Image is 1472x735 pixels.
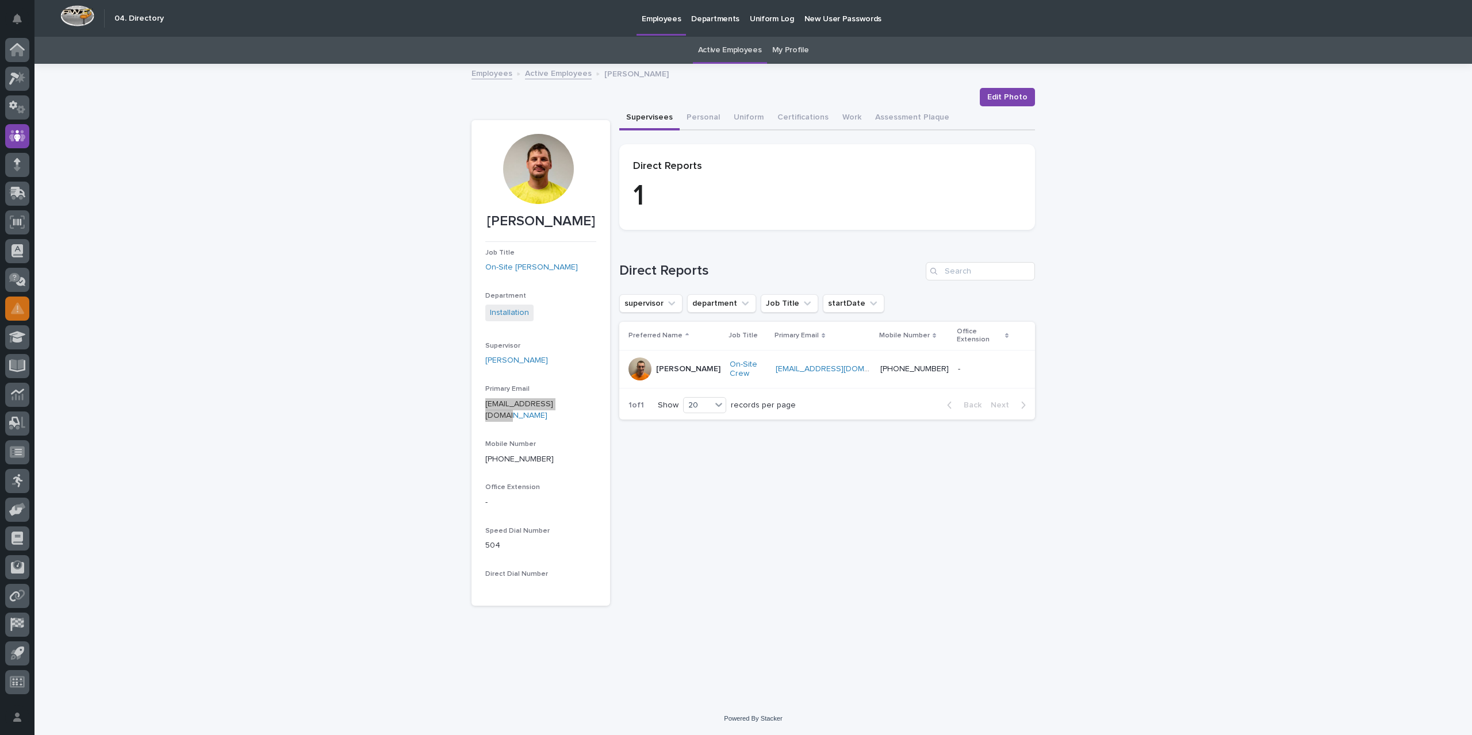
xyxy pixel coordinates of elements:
[868,106,956,130] button: Assessment Plaque
[485,386,530,392] span: Primary Email
[775,329,819,342] p: Primary Email
[926,262,1035,280] input: Search
[731,401,796,410] p: records per page
[879,329,930,342] p: Mobile Number
[485,497,596,509] p: -
[485,540,596,552] p: 504
[5,7,29,31] button: Notifications
[823,294,884,313] button: startDate
[776,365,906,373] a: [EMAIL_ADDRESS][DOMAIN_NAME]
[485,293,526,299] span: Department
[938,400,986,410] button: Back
[619,350,1035,388] tr: [PERSON_NAME]On-Site Crew [EMAIL_ADDRESS][DOMAIN_NAME] [PHONE_NUMBER]--
[485,261,578,274] a: On-Site [PERSON_NAME]
[727,106,770,130] button: Uniform
[490,307,529,319] a: Installation
[485,455,554,463] a: [PHONE_NUMBER]
[604,67,669,79] p: [PERSON_NAME]
[60,5,94,26] img: Workspace Logo
[485,400,553,420] a: [EMAIL_ADDRESS][DOMAIN_NAME]
[485,441,536,448] span: Mobile Number
[14,14,29,32] div: Notifications
[987,91,1028,103] span: Edit Photo
[485,484,540,491] span: Office Extension
[772,37,809,64] a: My Profile
[770,106,835,130] button: Certifications
[628,329,683,342] p: Preferred Name
[835,106,868,130] button: Work
[619,391,653,420] p: 1 of 1
[724,715,782,722] a: Powered By Stacker
[114,14,164,24] h2: 04. Directory
[986,400,1035,410] button: Next
[485,343,520,349] span: Supervisor
[658,401,678,410] p: Show
[687,294,756,313] button: department
[680,106,727,130] button: Personal
[471,66,512,79] a: Employees
[656,364,720,374] p: [PERSON_NAME]
[880,365,949,373] a: [PHONE_NUMBER]
[730,360,766,379] a: On-Site Crew
[485,355,548,367] a: [PERSON_NAME]
[619,106,680,130] button: Supervisees
[485,249,515,256] span: Job Title
[957,325,1002,347] p: Office Extension
[729,329,758,342] p: Job Title
[525,66,592,79] a: Active Employees
[980,88,1035,106] button: Edit Photo
[991,401,1016,409] span: Next
[698,37,762,64] a: Active Employees
[619,294,683,313] button: supervisor
[958,362,963,374] p: -
[633,160,1021,173] p: Direct Reports
[485,213,596,230] p: [PERSON_NAME]
[957,401,982,409] span: Back
[485,528,550,534] span: Speed Dial Number
[761,294,818,313] button: Job Title
[684,399,711,411] div: 20
[619,263,921,279] h1: Direct Reports
[633,179,1021,214] p: 1
[485,571,548,578] span: Direct Dial Number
